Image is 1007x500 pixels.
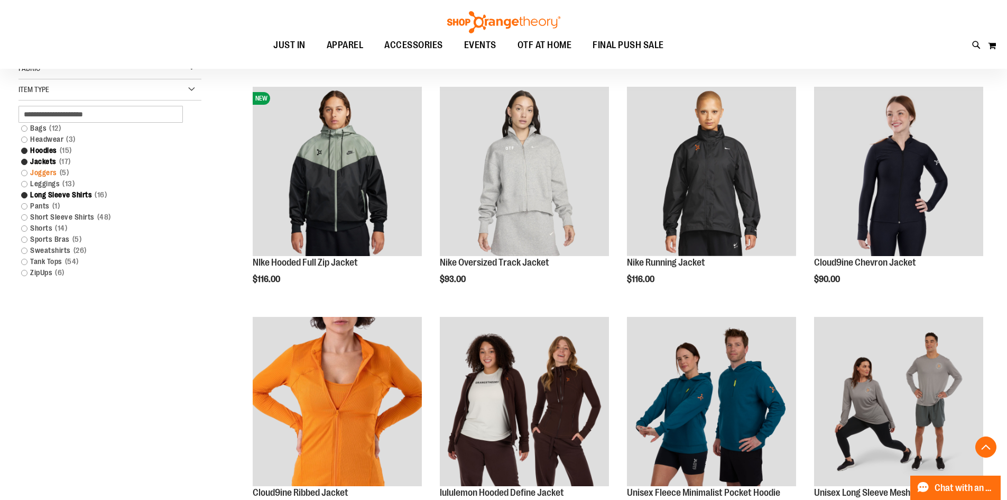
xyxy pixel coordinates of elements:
a: Shorts14 [16,223,191,234]
a: lululemon Hooded Define Jacket [440,487,564,498]
a: NIke Hooded Full Zip JacketNEW [253,87,422,258]
span: NEW [253,92,270,105]
a: OTF AT HOME [507,33,583,58]
a: Unisex Fleece Minimalist Pocket Hoodie [627,487,780,498]
div: product [247,81,427,311]
a: Unisex Long Sleeve Mesh Tee [814,487,926,498]
a: Cloud9ine Chevron Jacket [814,87,983,258]
span: 16 [92,189,109,201]
a: Cloud9ine Ribbed Jacket [253,317,422,488]
span: 54 [62,256,81,267]
img: Unisex Fleece Minimalist Pocket Hoodie [627,317,796,486]
img: Nike Oversized Track Jacket [440,87,609,256]
a: Hoodies15 [16,145,191,156]
a: Unisex Long Sleeve Mesh Tee primary image [814,317,983,488]
a: FINAL PUSH SALE [582,33,675,58]
img: Nike Running Jacket [627,87,796,256]
span: 48 [95,212,114,223]
span: 5 [70,234,85,245]
img: Main view of 2024 Convention lululemon Hooded Define Jacket [440,317,609,486]
a: APPAREL [316,33,374,57]
img: NIke Hooded Full Zip Jacket [253,87,422,256]
a: Nike Oversized Track Jacket [440,87,609,258]
img: Cloud9ine Ribbed Jacket [253,317,422,486]
a: Cloud9ine Ribbed Jacket [253,487,348,498]
span: 17 [57,156,73,167]
span: 5 [57,167,72,178]
span: 1 [50,201,63,212]
span: Chat with an Expert [935,483,994,493]
span: JUST IN [273,33,306,57]
a: EVENTS [454,33,507,58]
a: NIke Hooded Full Zip Jacket [253,257,358,268]
a: ZipUps6 [16,267,191,278]
a: Nike Running Jacket [627,257,705,268]
img: Shop Orangetheory [446,11,562,33]
a: Headwear3 [16,134,191,145]
a: Unisex Fleece Minimalist Pocket Hoodie [627,317,796,488]
span: EVENTS [464,33,496,57]
span: 13 [60,178,77,189]
a: Tank Tops54 [16,256,191,267]
a: ACCESSORIES [374,33,454,58]
a: Pants1 [16,201,191,212]
span: Item Type [19,85,49,94]
span: APPAREL [327,33,364,57]
div: product [622,81,801,311]
span: 3 [63,134,78,145]
a: Joggers5 [16,167,191,178]
a: Sports Bras5 [16,234,191,245]
button: Back To Top [975,437,996,458]
button: Chat with an Expert [910,476,1001,500]
span: $93.00 [440,275,467,284]
a: Nike Oversized Track Jacket [440,257,549,268]
a: Long Sleeve Shirts16 [16,189,191,201]
span: 26 [71,245,89,256]
a: Sweatshirts26 [16,245,191,256]
div: product [435,81,614,311]
a: Cloud9ine Chevron Jacket [814,257,916,268]
img: Unisex Long Sleeve Mesh Tee primary image [814,317,983,486]
div: product [809,81,988,311]
a: Main view of 2024 Convention lululemon Hooded Define Jacket [440,317,609,488]
a: Nike Running Jacket [627,87,796,258]
a: Jackets17 [16,156,191,167]
span: ACCESSORIES [384,33,443,57]
img: Cloud9ine Chevron Jacket [814,87,983,256]
span: 15 [57,145,75,156]
span: FINAL PUSH SALE [593,33,664,57]
span: $116.00 [253,275,282,284]
span: $90.00 [814,275,842,284]
span: 6 [52,267,67,278]
span: OTF AT HOME [518,33,572,57]
a: JUST IN [263,33,316,58]
span: $116.00 [627,275,656,284]
a: Leggings13 [16,178,191,189]
span: 12 [47,123,63,134]
a: Short Sleeve Shirts48 [16,212,191,223]
span: 14 [52,223,70,234]
a: Bags12 [16,123,191,134]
